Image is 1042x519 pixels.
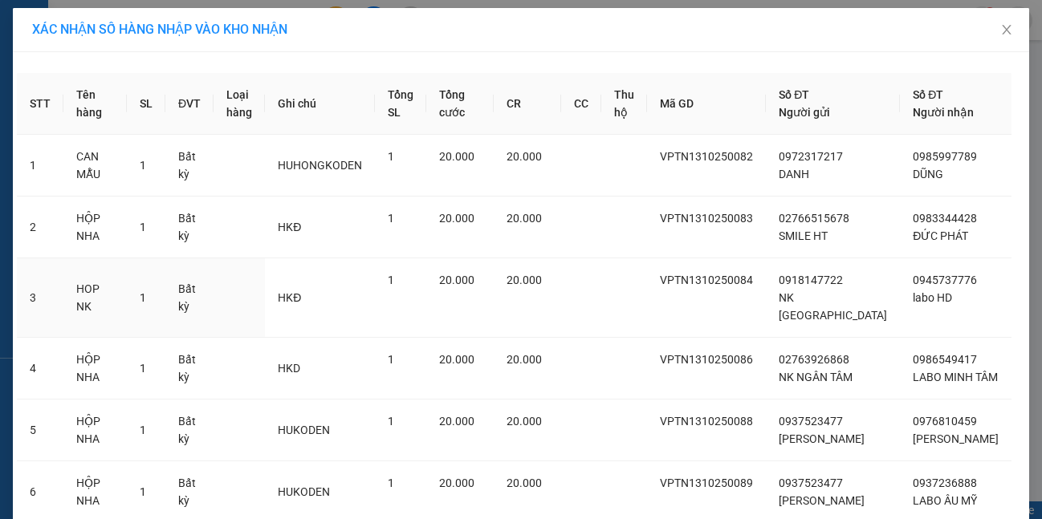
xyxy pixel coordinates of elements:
[647,73,766,135] th: Mã GD
[913,88,943,101] span: Số ĐT
[913,353,977,366] span: 0986549417
[388,353,394,366] span: 1
[140,221,146,233] span: 1
[265,73,375,135] th: Ghi chú
[913,415,977,428] span: 0976810459
[779,432,865,445] span: [PERSON_NAME]
[63,197,127,258] td: HỘP NHA
[278,424,330,436] span: HUKODEN
[601,73,647,135] th: Thu hộ
[278,221,301,233] span: HKĐ
[779,168,809,180] span: DANH
[165,338,214,399] td: Bất kỳ
[165,135,214,197] td: Bất kỳ
[388,212,394,225] span: 1
[388,150,394,163] span: 1
[63,399,127,461] td: HỘP NHA
[779,476,843,489] span: 0937523477
[779,371,853,383] span: NK NGÂN TÂM
[984,8,1029,53] button: Close
[140,485,146,498] span: 1
[507,212,542,225] span: 20.000
[913,212,977,225] span: 0983344428
[779,88,809,101] span: Số ĐT
[913,371,998,383] span: LABO MINH TÂM
[1000,23,1013,36] span: close
[17,73,63,135] th: STT
[913,150,977,163] span: 0985997789
[507,415,542,428] span: 20.000
[388,476,394,489] span: 1
[165,399,214,461] td: Bất kỳ
[660,415,753,428] span: VPTN1310250088
[439,274,474,286] span: 20.000
[63,258,127,338] td: HOP NK
[140,291,146,304] span: 1
[779,212,849,225] span: 02766515678
[779,494,865,507] span: [PERSON_NAME]
[779,415,843,428] span: 0937523477
[779,229,828,242] span: SMILE HT
[439,353,474,366] span: 20.000
[660,212,753,225] span: VPTN1310250083
[278,291,301,304] span: HKĐ
[278,159,362,172] span: HUHONGKODEN
[17,197,63,258] td: 2
[32,22,287,37] span: XÁC NHẬN SỐ HÀNG NHẬP VÀO KHO NHẬN
[439,212,474,225] span: 20.000
[660,353,753,366] span: VPTN1310250086
[507,353,542,366] span: 20.000
[913,291,952,304] span: labo HD
[63,73,127,135] th: Tên hàng
[140,159,146,172] span: 1
[494,73,561,135] th: CR
[165,197,214,258] td: Bất kỳ
[660,476,753,489] span: VPTN1310250089
[63,135,127,197] td: CAN MẪU
[140,362,146,375] span: 1
[913,168,943,180] span: DŨNG
[375,73,426,135] th: Tổng SL
[439,415,474,428] span: 20.000
[660,274,753,286] span: VPTN1310250084
[779,150,843,163] span: 0972317217
[388,415,394,428] span: 1
[426,73,494,135] th: Tổng cước
[507,150,542,163] span: 20.000
[388,274,394,286] span: 1
[17,399,63,461] td: 5
[507,274,542,286] span: 20.000
[165,73,214,135] th: ĐVT
[913,106,974,119] span: Người nhận
[779,291,887,322] span: NK [GEOGRAPHIC_DATA]
[660,150,753,163] span: VPTN1310250082
[439,150,474,163] span: 20.000
[913,432,999,445] span: [PERSON_NAME]
[913,274,977,286] span: 0945737776
[127,73,165,135] th: SL
[278,485,330,498] span: HUKODEN
[779,353,849,366] span: 02763926868
[17,135,63,197] td: 1
[913,494,977,507] span: LABO ÂU MỸ
[17,338,63,399] td: 4
[165,258,214,338] td: Bất kỳ
[779,106,830,119] span: Người gửi
[913,476,977,489] span: 0937236888
[17,258,63,338] td: 3
[507,476,542,489] span: 20.000
[561,73,601,135] th: CC
[63,338,127,399] td: HỘP NHA
[214,73,265,135] th: Loại hàng
[913,229,968,242] span: ĐỨC PHÁT
[278,362,300,375] span: HKD
[779,274,843,286] span: 0918147722
[439,476,474,489] span: 20.000
[140,424,146,436] span: 1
